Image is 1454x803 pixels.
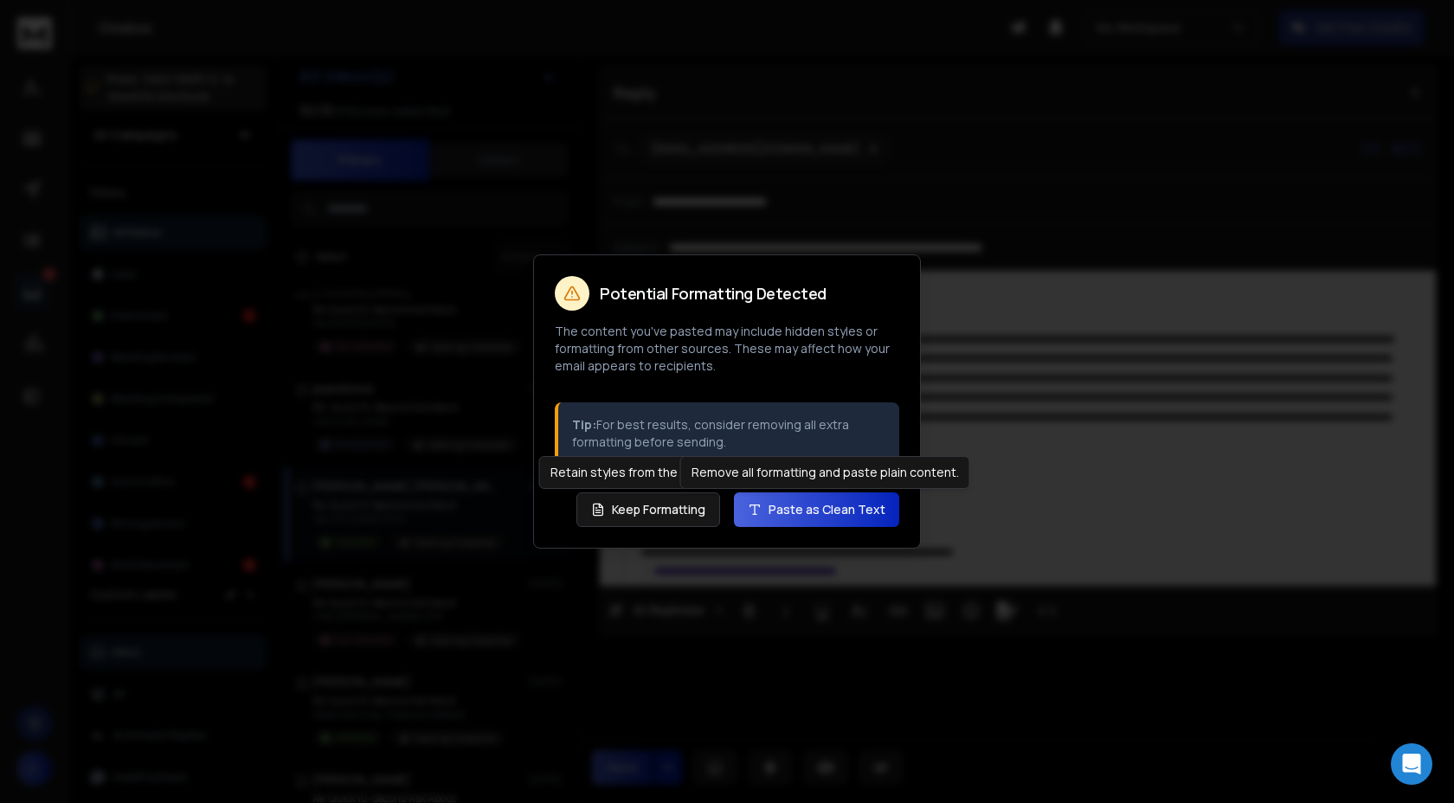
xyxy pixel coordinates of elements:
p: For best results, consider removing all extra formatting before sending. [572,416,885,451]
div: Open Intercom Messenger [1391,743,1432,785]
div: Remove all formatting and paste plain content. [680,456,970,489]
h2: Potential Formatting Detected [600,286,827,301]
div: Retain styles from the original source. [539,456,779,489]
strong: Tip: [572,416,596,433]
p: The content you've pasted may include hidden styles or formatting from other sources. These may a... [555,323,899,375]
button: Paste as Clean Text [734,492,899,527]
button: Keep Formatting [576,492,720,527]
